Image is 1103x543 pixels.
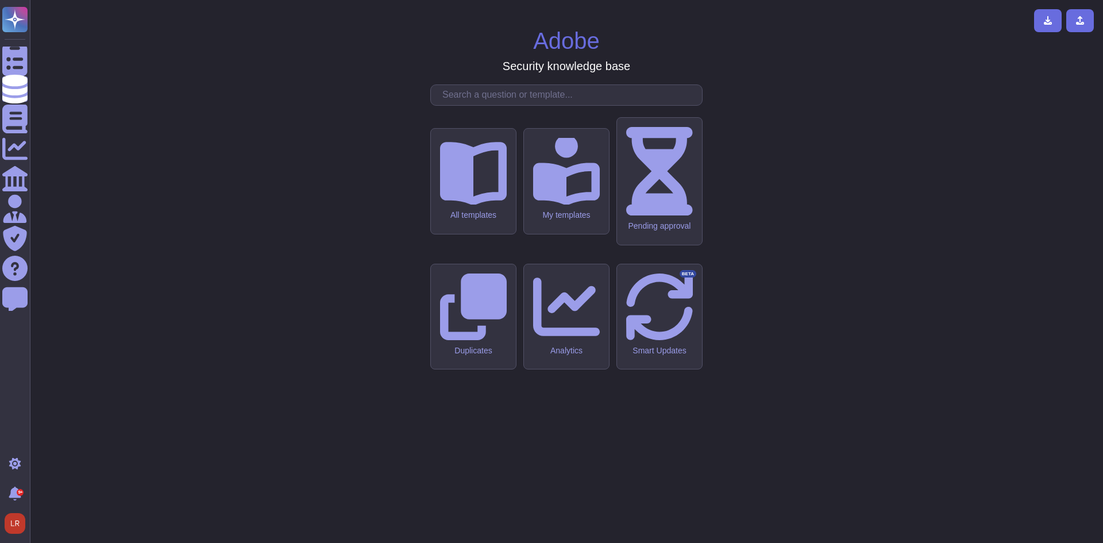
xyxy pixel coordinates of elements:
h1: Adobe [533,27,600,55]
div: Duplicates [440,346,507,356]
div: BETA [680,270,696,278]
div: My templates [533,210,600,220]
h3: Security knowledge base [503,59,630,73]
div: Analytics [533,346,600,356]
div: Pending approval [626,221,693,231]
div: 9+ [17,489,24,496]
input: Search a question or template... [437,85,702,105]
button: user [2,511,33,536]
img: user [5,513,25,534]
div: Smart Updates [626,346,693,356]
div: All templates [440,210,507,220]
